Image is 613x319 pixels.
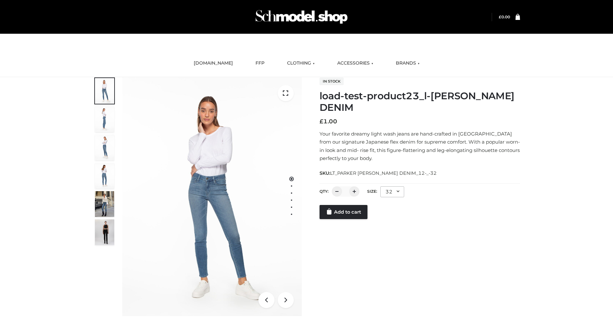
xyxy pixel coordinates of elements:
[95,219,114,245] img: 49df5f96394c49d8b5cbdcda3511328a.HD-1080p-2.5Mbps-49301101_thumbnail.jpg
[122,77,302,316] img: 2001KLX-Ava-skinny-cove-1-scaled_9b141654-9513-48e5-b76c-3dc7db129200
[499,14,510,19] bdi: 0.00
[330,170,437,176] span: LT_PARKER [PERSON_NAME] DENIM_12-_-32
[95,135,114,160] img: 2001KLX-Ava-skinny-cove-3-scaled_eb6bf915-b6b9-448f-8c6c-8cabb27fd4b2.jpg
[320,77,344,85] span: In stock
[320,205,367,219] a: Add to cart
[282,56,320,70] a: CLOTHING
[95,191,114,217] img: Bowery-Skinny_Cove-1.jpg
[320,189,329,194] label: QTY:
[320,90,520,113] h1: load-test-product23_l-[PERSON_NAME] DENIM
[95,78,114,104] img: 2001KLX-Ava-skinny-cove-1-scaled_9b141654-9513-48e5-b76c-3dc7db129200.jpg
[320,169,437,177] span: SKU:
[320,130,520,163] p: Your favorite dreamy light wash jeans are hand-crafted in [GEOGRAPHIC_DATA] from our signature Ja...
[189,56,238,70] a: [DOMAIN_NAME]
[499,14,510,19] a: £0.00
[320,118,323,125] span: £
[367,189,377,194] label: Size:
[253,4,350,30] img: Schmodel Admin 964
[320,118,337,125] bdi: 1.00
[251,56,269,70] a: FFP
[380,186,404,197] div: 32
[391,56,424,70] a: BRANDS
[95,163,114,189] img: 2001KLX-Ava-skinny-cove-2-scaled_32c0e67e-5e94-449c-a916-4c02a8c03427.jpg
[95,106,114,132] img: 2001KLX-Ava-skinny-cove-4-scaled_4636a833-082b-4702-abec-fd5bf279c4fc.jpg
[499,14,501,19] span: £
[332,56,378,70] a: ACCESSORIES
